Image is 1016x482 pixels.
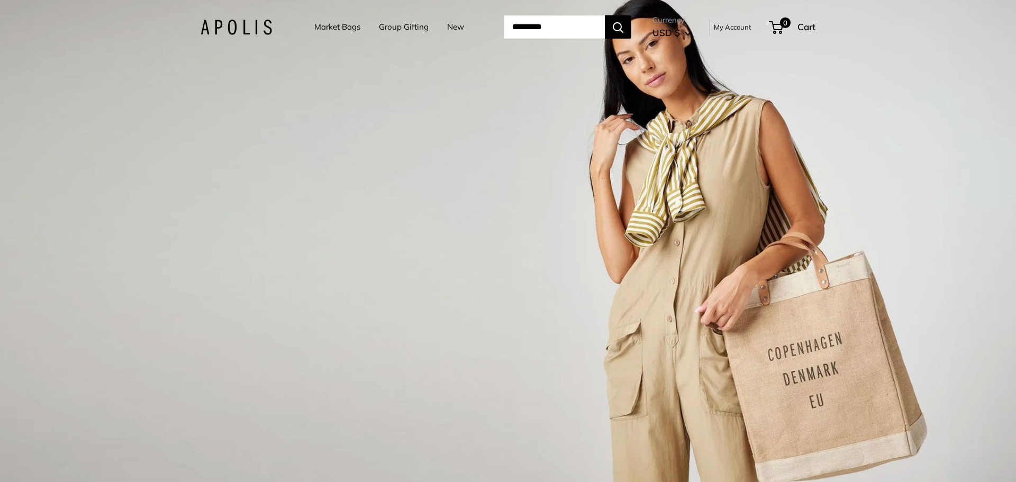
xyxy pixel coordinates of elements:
[780,17,791,28] span: 0
[652,27,680,38] span: USD $
[770,19,815,35] a: 0 Cart
[504,15,605,39] input: Search...
[201,20,272,35] img: Apolis
[447,20,464,34] a: New
[652,24,691,41] button: USD $
[714,21,751,33] a: My Account
[797,21,815,32] span: Cart
[379,20,429,34] a: Group Gifting
[314,20,360,34] a: Market Bags
[605,15,631,39] button: Search
[652,13,691,28] span: Currency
